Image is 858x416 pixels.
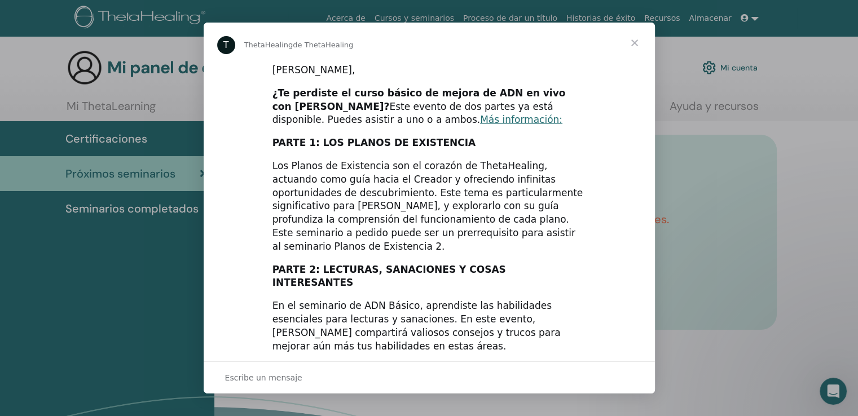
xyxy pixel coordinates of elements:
a: Más información: [480,114,562,125]
font: PARTE 2: LECTURAS, SANACIONES Y COSAS INTERESANTES [272,264,506,289]
font: Los Planos de Existencia son el corazón de ThetaHealing, actuando como guía hacia el Creador y of... [272,160,583,252]
font: Escribe un mensaje [225,373,302,382]
font: T [223,39,229,50]
div: Abrir conversación y responder [204,361,655,393]
span: Cerrar [614,23,655,63]
font: En el seminario de ADN Básico, aprendiste las habilidades esenciales para lecturas y sanaciones. ... [272,300,561,351]
font: Este evento de dos partes ya está disponible. Puedes asistir a uno o a ambos. [272,101,553,126]
font: ThetaHealing [244,41,293,49]
font: de ThetaHealing [293,41,353,49]
font: PARTE 1: LOS PLANOS DE EXISTENCIA [272,137,476,148]
font: [PERSON_NAME], [272,64,355,76]
font: ¿Te perdiste el curso básico de mejora de ADN en vivo con [PERSON_NAME]? [272,87,566,112]
div: Imagen de perfil para ThetaHealing [217,36,235,54]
